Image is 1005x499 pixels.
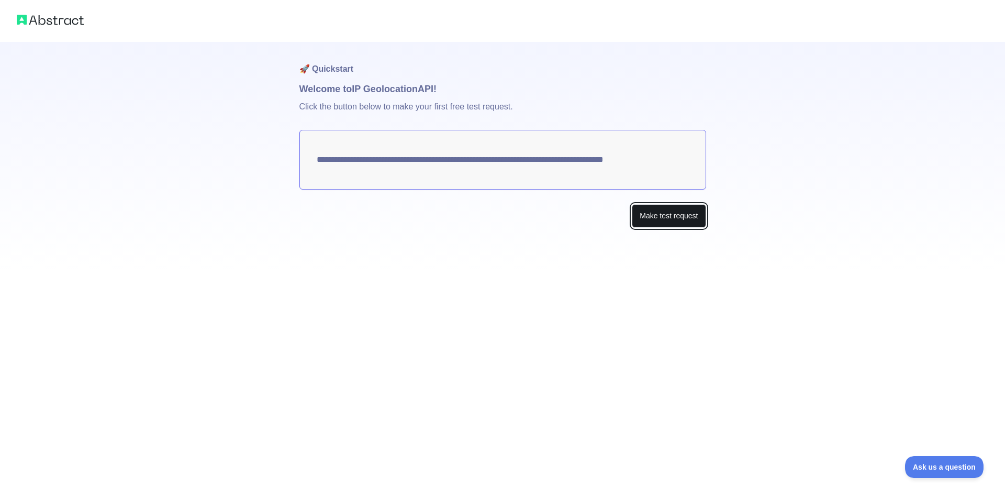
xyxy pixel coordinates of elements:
button: Make test request [632,204,706,228]
img: Abstract logo [17,13,84,27]
h1: Welcome to IP Geolocation API! [299,82,706,96]
iframe: Toggle Customer Support [905,456,984,478]
p: Click the button below to make your first free test request. [299,96,706,130]
h1: 🚀 Quickstart [299,42,706,82]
